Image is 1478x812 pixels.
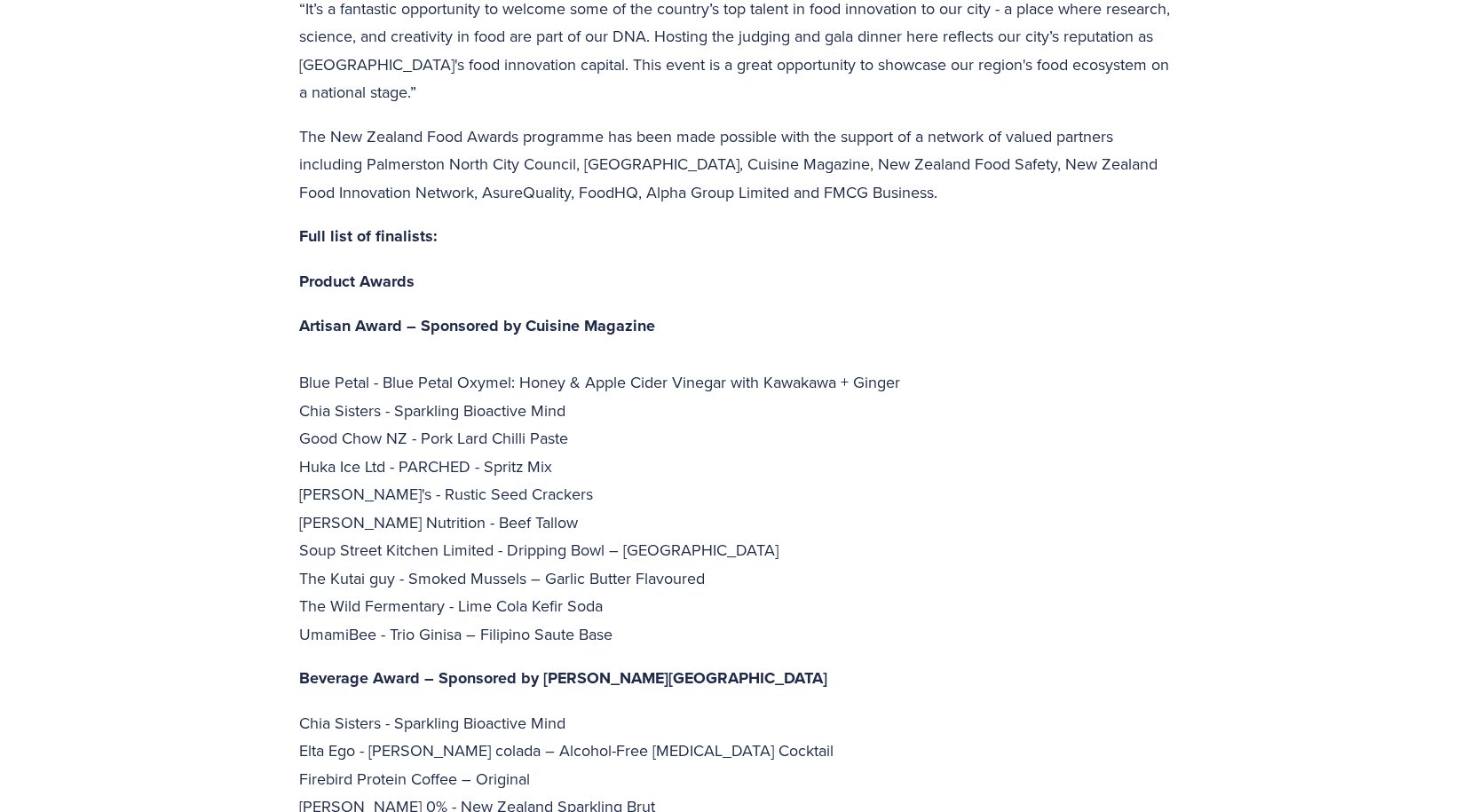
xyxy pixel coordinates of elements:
strong: Beverage Award – Sponsored by [PERSON_NAME][GEOGRAPHIC_DATA] [299,666,827,690]
strong: Artisan Award – Sponsored by Cuisine Magazine [299,314,655,337]
p: The New Zealand Food Awards programme has been made possible with the support of a network of val... [299,122,1180,207]
strong: Full list of finalists: [299,225,438,248]
strong: Product Awards [299,270,415,293]
p: Blue Petal - Blue Petal Oxymel: Honey & Apple Cider Vinegar with Kawakawa + Ginger Chia Sisters -... [299,311,1180,648]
